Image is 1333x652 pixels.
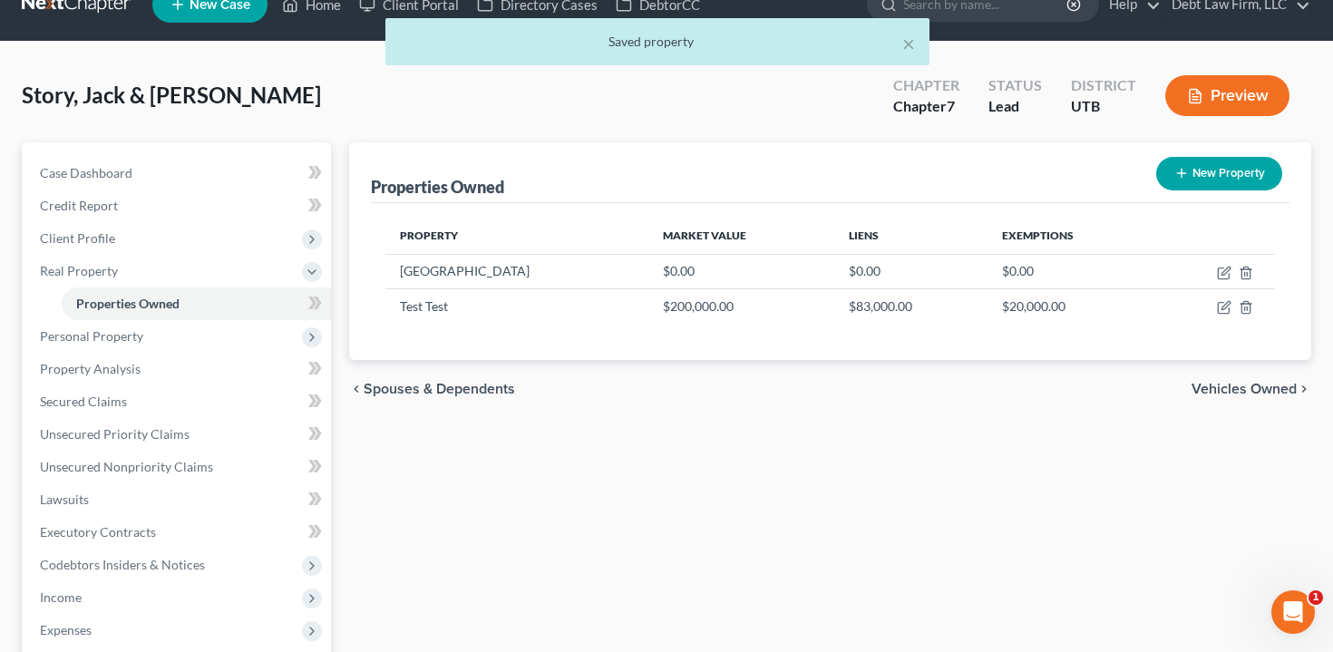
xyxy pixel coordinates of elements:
[1297,382,1311,396] i: chevron_right
[1309,590,1323,605] span: 1
[1271,590,1315,634] iframe: Intercom live chat
[76,296,180,311] span: Properties Owned
[40,328,143,344] span: Personal Property
[40,198,118,213] span: Credit Report
[648,218,835,254] th: Market Value
[40,524,156,540] span: Executory Contracts
[364,382,515,396] span: Spouses & Dependents
[988,96,1042,117] div: Lead
[988,289,1154,324] td: $20,000.00
[988,254,1154,288] td: $0.00
[25,157,331,190] a: Case Dashboard
[1192,382,1311,396] button: Vehicles Owned chevron_right
[1156,157,1282,190] button: New Property
[349,382,364,396] i: chevron_left
[400,33,915,51] div: Saved property
[385,289,648,324] td: Test Test
[648,289,835,324] td: $200,000.00
[40,459,213,474] span: Unsecured Nonpriority Claims
[40,263,118,278] span: Real Property
[902,33,915,54] button: ×
[988,75,1042,96] div: Status
[25,516,331,549] a: Executory Contracts
[40,394,127,409] span: Secured Claims
[25,190,331,222] a: Credit Report
[371,176,504,198] div: Properties Owned
[40,361,141,376] span: Property Analysis
[40,165,132,180] span: Case Dashboard
[349,382,515,396] button: chevron_left Spouses & Dependents
[25,483,331,516] a: Lawsuits
[22,82,321,108] span: Story, Jack & [PERSON_NAME]
[25,353,331,385] a: Property Analysis
[1071,75,1136,96] div: District
[385,254,648,288] td: [GEOGRAPHIC_DATA]
[1071,96,1136,117] div: UTB
[25,385,331,418] a: Secured Claims
[40,426,190,442] span: Unsecured Priority Claims
[40,230,115,246] span: Client Profile
[1192,382,1297,396] span: Vehicles Owned
[40,622,92,637] span: Expenses
[62,287,331,320] a: Properties Owned
[834,218,988,254] th: Liens
[25,451,331,483] a: Unsecured Nonpriority Claims
[385,218,648,254] th: Property
[893,96,959,117] div: Chapter
[893,75,959,96] div: Chapter
[834,254,988,288] td: $0.00
[40,557,205,572] span: Codebtors Insiders & Notices
[40,491,89,507] span: Lawsuits
[1165,75,1289,116] button: Preview
[648,254,835,288] td: $0.00
[25,418,331,451] a: Unsecured Priority Claims
[988,218,1154,254] th: Exemptions
[834,289,988,324] td: $83,000.00
[947,97,955,114] span: 7
[40,589,82,605] span: Income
